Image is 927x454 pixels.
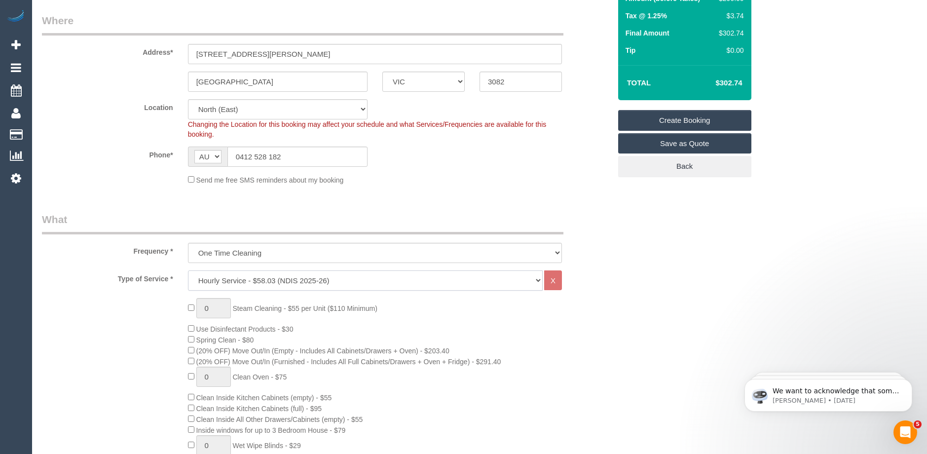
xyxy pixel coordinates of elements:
[196,358,501,366] span: (20% OFF) Move Out/In (Furnished - Includes All Full Cabinets/Drawers + Oven + Fridge) - $291.40
[43,38,170,47] p: Message from Ellie, sent 1w ago
[626,11,667,21] label: Tax @ 1.25%
[715,45,743,55] div: $0.00
[715,28,743,38] div: $302.74
[232,304,377,312] span: Steam Cleaning - $55 per Unit ($110 Minimum)
[188,72,368,92] input: Suburb*
[196,325,294,333] span: Use Disinfectant Products - $30
[6,10,26,24] img: Automaid Logo
[618,110,751,131] a: Create Booking
[42,212,563,234] legend: What
[35,270,181,284] label: Type of Service *
[730,358,927,427] iframe: Intercom notifications message
[232,442,300,450] span: Wet Wipe Blinds - $29
[196,405,322,413] span: Clean Inside Kitchen Cabinets (full) - $95
[42,13,563,36] legend: Where
[626,45,636,55] label: Tip
[196,176,344,184] span: Send me free SMS reminders about my booking
[35,44,181,57] label: Address*
[196,426,346,434] span: Inside windows for up to 3 Bedroom House - $79
[196,394,332,402] span: Clean Inside Kitchen Cabinets (empty) - $55
[227,147,368,167] input: Phone*
[196,416,363,423] span: Clean Inside All Other Drawers/Cabinets (empty) - $55
[618,133,751,154] a: Save as Quote
[627,78,651,87] strong: Total
[196,347,449,355] span: (20% OFF) Move Out/In (Empty - Includes All Cabinets/Drawers + Oven) - $203.40
[35,99,181,113] label: Location
[43,29,170,164] span: We want to acknowledge that some users may be experiencing lag or slower performance in our softw...
[893,420,917,444] iframe: Intercom live chat
[715,11,743,21] div: $3.74
[232,373,287,381] span: Clean Oven - $75
[626,28,669,38] label: Final Amount
[686,79,742,87] h4: $302.74
[35,147,181,160] label: Phone*
[618,156,751,177] a: Back
[196,336,254,344] span: Spring Clean - $80
[35,243,181,256] label: Frequency *
[188,120,547,138] span: Changing the Location for this booking may affect your schedule and what Services/Frequencies are...
[480,72,562,92] input: Post Code*
[914,420,922,428] span: 5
